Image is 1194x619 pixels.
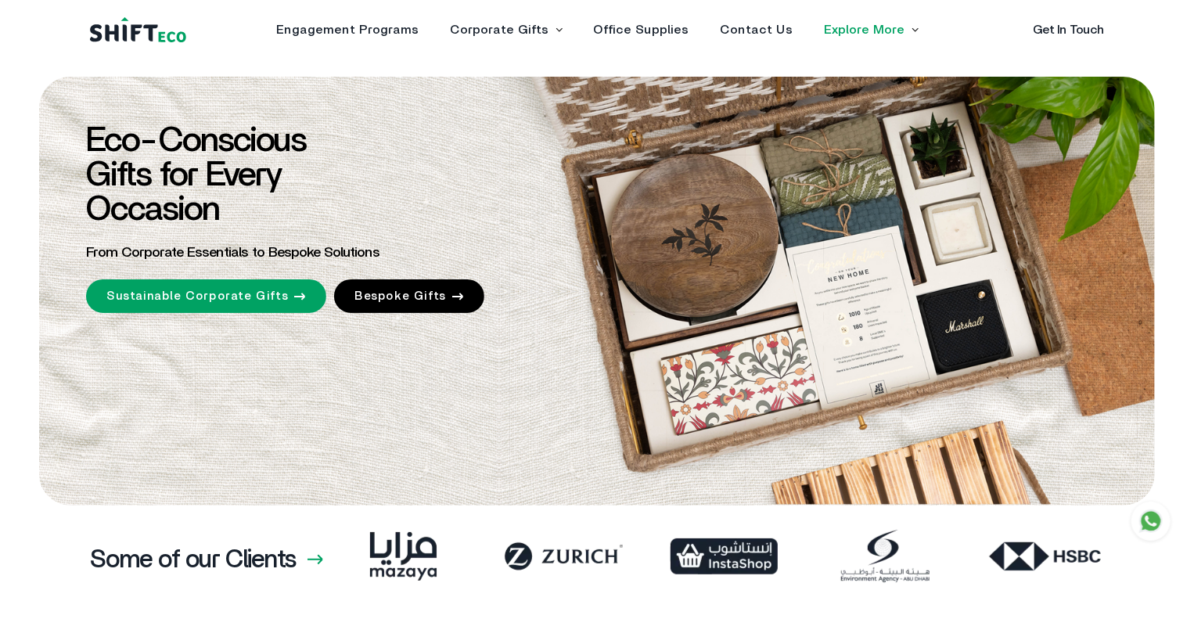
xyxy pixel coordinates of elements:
[86,124,306,227] span: Eco-Conscious Gifts for Every Occasion
[276,23,419,36] a: Engagement Programs
[914,529,1074,584] img: Frame_34.webp
[1033,23,1104,36] a: Get In Touch
[593,23,689,36] a: Office Supplies
[86,279,326,313] a: Sustainable Corporate Gifts
[86,246,379,260] span: From Corporate Essentials to Bespoke Solutions
[824,23,904,36] a: Explore More
[334,279,484,313] a: Bespoke Gifts
[433,529,593,584] img: Frame_37.webp
[90,547,296,572] h3: Some of our Clients
[593,529,753,584] img: Frame_5767.webp
[720,23,793,36] a: Contact Us
[272,529,433,584] img: mazaya.webp
[753,529,914,584] img: Environment_Agency.abu_dhabi.webp
[450,23,548,36] a: Corporate Gifts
